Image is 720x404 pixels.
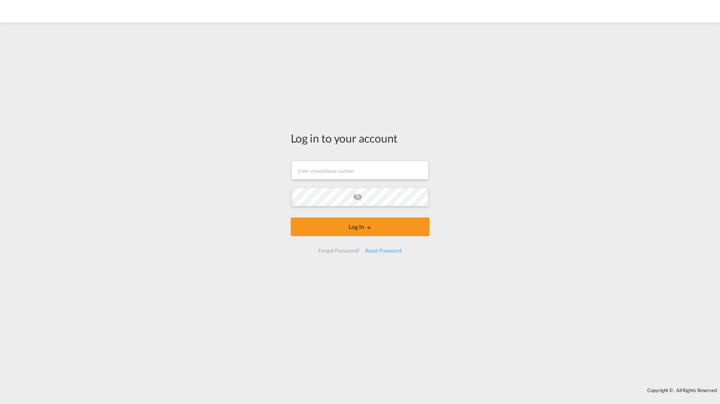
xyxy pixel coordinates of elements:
[291,217,430,236] button: LOGIN
[315,244,362,257] div: Forgot Password?
[362,244,405,257] div: Reset Password
[291,130,430,146] div: Log in to your account
[292,161,428,179] input: Enter email/phone number
[353,192,362,201] md-icon: icon-eye-off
